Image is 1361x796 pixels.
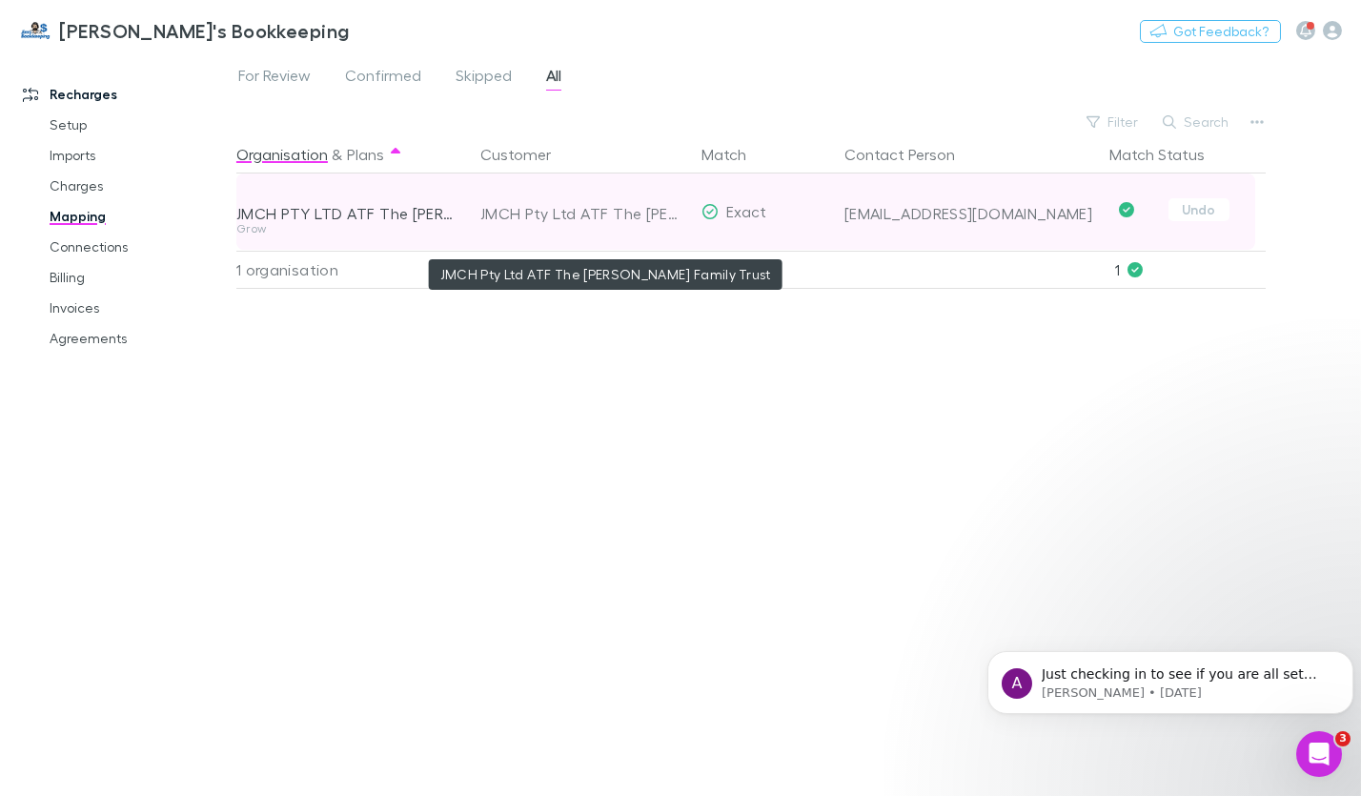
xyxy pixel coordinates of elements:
[236,251,465,289] div: 1 organisation
[1115,252,1266,288] p: 1
[1296,731,1342,777] iframe: Intercom live chat
[236,223,457,235] div: Grow
[238,66,311,91] span: For Review
[347,135,384,173] button: Plans
[844,204,1094,223] div: [EMAIL_ADDRESS][DOMAIN_NAME]
[30,262,247,293] a: Billing
[236,204,457,223] div: JMCH PTY LTD ATF The [PERSON_NAME] Family Trust
[1140,20,1281,43] button: Got Feedback?
[480,135,574,173] button: Customer
[345,66,421,91] span: Confirmed
[236,135,328,173] button: Organisation
[726,202,767,220] span: Exact
[1077,111,1149,133] button: Filter
[59,19,349,42] h3: [PERSON_NAME]'s Bookkeeping
[30,293,247,323] a: Invoices
[30,110,247,140] a: Setup
[546,66,561,91] span: All
[1153,111,1240,133] button: Search
[1168,198,1229,221] button: Undo
[30,140,247,171] a: Imports
[30,171,247,201] a: Charges
[465,251,694,289] div: 1 customer
[30,201,247,232] a: Mapping
[19,19,51,42] img: Jim's Bookkeeping's Logo
[456,66,512,91] span: Skipped
[30,232,247,262] a: Connections
[1109,135,1228,173] button: Match Status
[844,135,978,173] button: Contact Person
[8,8,361,53] a: [PERSON_NAME]'s Bookkeeping
[236,135,457,173] div: &
[1335,731,1351,746] span: 3
[480,175,686,252] div: JMCH Pty Ltd ATF The [PERSON_NAME] Family Trust
[701,135,769,173] button: Match
[4,79,247,110] a: Recharges
[980,611,1361,745] iframe: Intercom notifications message
[1119,202,1134,217] svg: Confirmed
[30,323,247,354] a: Agreements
